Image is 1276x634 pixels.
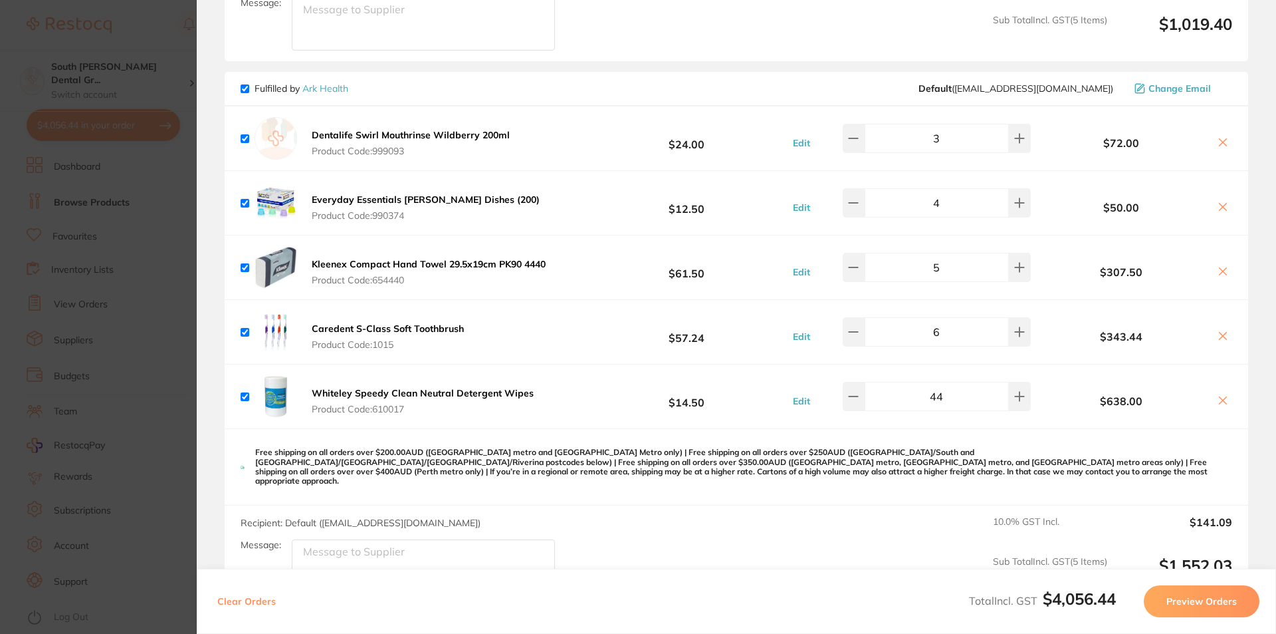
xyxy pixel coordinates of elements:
[789,266,814,278] button: Edit
[308,129,514,157] button: Dentalife Swirl Mouthrinse Wildberry 200ml Product Code:999093
[255,117,297,160] img: empty.jpg
[312,387,534,399] b: Whiteley Speedy Clean Neutral Detergent Wipes
[918,83,1113,94] span: cch@arkhealth.com.au
[789,331,814,343] button: Edit
[255,246,297,289] img: emVyaHUzcw
[58,29,236,341] div: Hi South, ​ Starting [DATE], we’re making some updates to our product offerings on the Restocq pl...
[1148,83,1211,94] span: Change Email
[308,323,468,351] button: Caredent S-Class Soft Toothbrush Product Code:1015
[587,385,786,409] b: $14.50
[312,339,464,350] span: Product Code: 1015
[255,311,297,353] img: aDFtYnZnaA
[312,146,510,156] span: Product Code: 999093
[312,194,540,206] b: Everyday Essentials [PERSON_NAME] Dishes (200)
[789,137,814,149] button: Edit
[255,83,348,94] p: Fulfilled by
[213,585,280,617] button: Clear Orders
[58,29,236,228] div: Message content
[312,258,546,270] b: Kleenex Compact Hand Towel 29.5x19cm PK90 4440
[993,15,1107,51] span: Sub Total Incl. GST ( 5 Items)
[312,275,546,285] span: Product Code: 654440
[1043,589,1116,609] b: $4,056.44
[1034,266,1208,278] b: $307.50
[587,255,786,280] b: $61.50
[58,234,236,245] p: Message from Restocq, sent 4d ago
[1130,82,1232,94] button: Change Email
[1034,202,1208,214] b: $50.00
[587,320,786,345] b: $57.24
[789,395,814,407] button: Edit
[255,375,297,418] img: MncxdHBlbw
[1034,395,1208,407] b: $638.00
[1118,556,1232,593] output: $1,552.03
[789,202,814,214] button: Edit
[308,258,550,286] button: Kleenex Compact Hand Towel 29.5x19cm PK90 4440 Product Code:654440
[1118,15,1232,51] output: $1,019.40
[308,194,544,222] button: Everyday Essentials [PERSON_NAME] Dishes (200) Product Code:990374
[1118,516,1232,546] output: $141.09
[1144,585,1259,617] button: Preview Orders
[1034,331,1208,343] b: $343.44
[312,323,464,335] b: Caredent S-Class Soft Toothbrush
[918,82,952,94] b: Default
[302,82,348,94] a: Ark Health
[20,20,246,254] div: message notification from Restocq, 4d ago. Hi South, ​ Starting 11 August, we’re making some upda...
[312,210,540,221] span: Product Code: 990374
[308,387,538,415] button: Whiteley Speedy Clean Neutral Detergent Wipes Product Code:610017
[587,191,786,216] b: $12.50
[241,540,281,551] label: Message:
[993,516,1107,546] span: 10.0 % GST Incl.
[969,594,1116,607] span: Total Incl. GST
[312,404,534,414] span: Product Code: 610017
[255,182,297,224] img: aHMyMWh1Zg
[241,517,480,529] span: Recipient: Default ( [EMAIL_ADDRESS][DOMAIN_NAME] )
[993,556,1107,593] span: Sub Total Incl. GST ( 5 Items)
[255,448,1232,486] p: Free shipping on all orders over $200.00AUD ([GEOGRAPHIC_DATA] metro and [GEOGRAPHIC_DATA] Metro ...
[1034,137,1208,149] b: $72.00
[30,32,51,53] img: Profile image for Restocq
[587,126,786,151] b: $24.00
[312,129,510,141] b: Dentalife Swirl Mouthrinse Wildberry 200ml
